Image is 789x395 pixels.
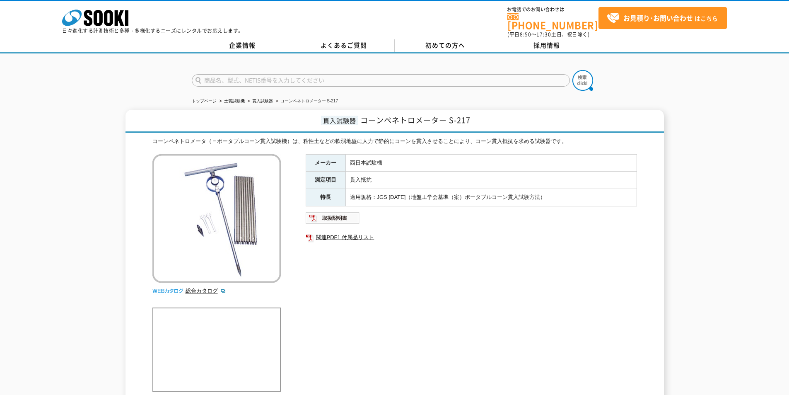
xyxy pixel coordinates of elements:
[186,288,226,294] a: 総合カタログ
[252,99,273,103] a: 貫入試験器
[507,7,598,12] span: お電話でのお問い合わせは
[306,211,360,225] img: 取扱説明書
[192,74,570,87] input: 商品名、型式、NETIS番号を入力してください
[293,39,395,52] a: よくあるご質問
[536,31,551,38] span: 17:30
[152,137,637,146] div: コーンペネトロメータ（＝ポータブルコーン貫入試験機）は、粘性土などの軟弱地盤に人力で静的にコーンを貫入させることにより、コーン貫入抵抗を求める試験器です。
[321,116,358,125] span: 貫入試験器
[607,12,718,24] span: はこちら
[62,28,244,33] p: 日々進化する計測技術と多種・多様化するニーズにレンタルでお応えします。
[623,13,693,23] strong: お見積り･お問い合わせ
[306,189,345,206] th: 特長
[360,114,471,126] span: コーンペネトロメーター S-217
[496,39,598,52] a: 採用情報
[425,41,465,50] span: 初めての方へ
[192,39,293,52] a: 企業情報
[507,31,589,38] span: (平日 ～ 土日、祝日除く)
[395,39,496,52] a: 初めての方へ
[152,287,183,295] img: webカタログ
[224,99,245,103] a: 土質試験機
[598,7,727,29] a: お見積り･お問い合わせはこちら
[306,217,360,223] a: 取扱説明書
[345,172,637,189] td: 貫入抵抗
[306,232,637,243] a: 関連PDF1 付属品リスト
[152,154,281,283] img: コーンペネトロメーター S-217
[345,189,637,206] td: 適用規格：JGS [DATE]（地盤工学会基準（案）ポータブルコーン貫入試験方法）
[520,31,531,38] span: 8:50
[572,70,593,91] img: btn_search.png
[507,13,598,30] a: [PHONE_NUMBER]
[192,99,217,103] a: トップページ
[274,97,338,106] li: コーンペネトロメーター S-217
[306,172,345,189] th: 測定項目
[345,154,637,172] td: 西日本試験機
[306,154,345,172] th: メーカー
